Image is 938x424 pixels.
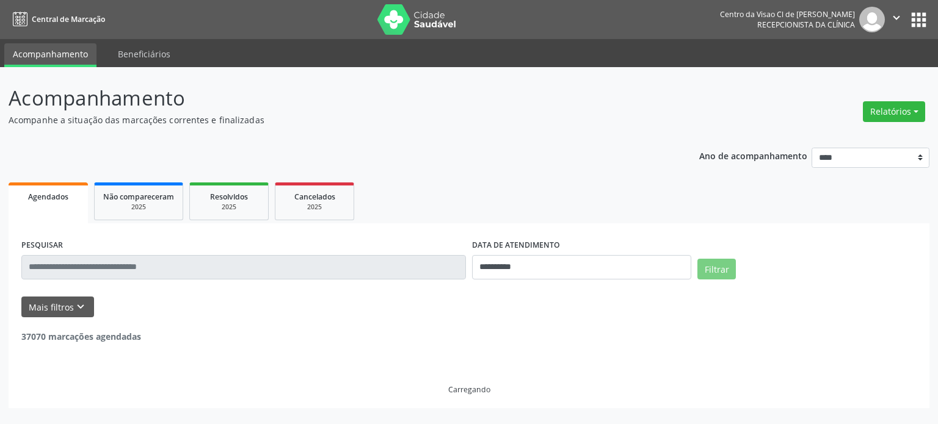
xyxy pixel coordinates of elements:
[859,7,885,32] img: img
[885,7,908,32] button: 
[103,203,174,212] div: 2025
[757,20,855,30] span: Recepcionista da clínica
[198,203,260,212] div: 2025
[4,43,96,67] a: Acompanhamento
[32,14,105,24] span: Central de Marcação
[472,236,560,255] label: DATA DE ATENDIMENTO
[103,192,174,202] span: Não compareceram
[210,192,248,202] span: Resolvidos
[448,384,490,395] div: Carregando
[9,113,653,126] p: Acompanhe a situação das marcações correntes e finalizadas
[9,9,105,29] a: Central de Marcação
[28,192,68,202] span: Agendados
[21,296,94,318] button: Mais filtroskeyboard_arrow_down
[294,192,335,202] span: Cancelados
[720,9,855,20] div: Centro da Visao Cl de [PERSON_NAME]
[9,83,653,113] p: Acompanhamento
[908,9,929,31] button: apps
[697,259,736,279] button: Filtrar
[863,101,925,122] button: Relatórios
[21,331,141,342] strong: 37070 marcações agendadas
[890,11,903,24] i: 
[74,300,87,314] i: keyboard_arrow_down
[109,43,179,65] a: Beneficiários
[284,203,345,212] div: 2025
[21,236,63,255] label: PESQUISAR
[699,148,807,163] p: Ano de acompanhamento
